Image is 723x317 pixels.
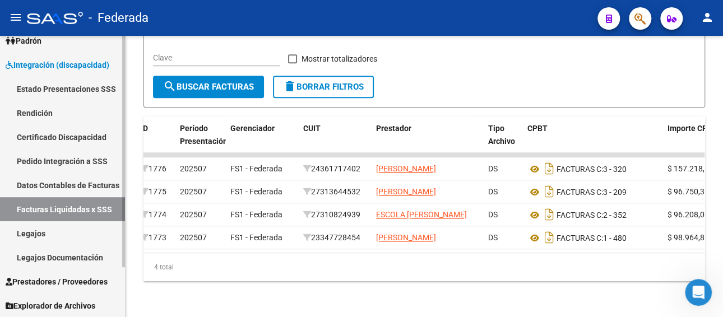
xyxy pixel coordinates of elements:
span: FS1 - Federada [230,233,282,242]
button: Borrar Filtros [273,76,374,98]
datatable-header-cell: CUIT [299,116,372,166]
span: [PERSON_NAME] [376,233,436,242]
div: 1775 [141,185,171,198]
div: 1776 [141,162,171,175]
span: 202507 [180,233,207,242]
mat-icon: delete [283,80,296,93]
span: Prestador [376,124,411,133]
span: ESCOLA [PERSON_NAME] [376,210,467,219]
span: - Federada [89,6,149,30]
div: 3 - 209 [527,183,659,201]
span: FACTURAS C: [557,234,603,243]
mat-icon: person [701,11,714,24]
i: Descargar documento [542,183,557,201]
div: 2 - 352 [527,206,659,223]
span: FS1 - Federada [230,187,282,196]
span: Integración (discapacidad) [6,59,109,71]
div: 23347728454 [303,231,367,244]
span: Mostrar totalizadores [302,52,377,66]
div: 27310824939 [303,208,367,221]
span: $ 96.208,00 [668,210,709,219]
span: Explorador de Archivos [6,300,95,312]
span: Padrón [6,35,41,47]
span: Borrar Filtros [283,82,364,92]
span: DS [488,187,498,196]
div: 27313644532 [303,185,367,198]
span: FS1 - Federada [230,210,282,219]
div: 1773 [141,231,171,244]
div: 3 - 320 [527,160,659,178]
span: Importe CPBT [668,124,717,133]
span: Prestadores / Proveedores [6,276,108,288]
span: 202507 [180,164,207,173]
i: Descargar documento [542,229,557,246]
mat-icon: search [163,80,177,93]
span: DS [488,164,498,173]
datatable-header-cell: Gerenciador [226,116,299,166]
span: Buscar Facturas [163,82,254,92]
span: Tipo Archivo [488,124,515,146]
span: 202507 [180,187,207,196]
div: 1774 [141,208,171,221]
datatable-header-cell: ID [136,116,175,166]
span: Período Presentación [180,124,228,146]
datatable-header-cell: CPBT [523,116,663,166]
iframe: Intercom live chat [685,279,712,306]
span: $ 98.964,88 [668,233,709,242]
span: 202507 [180,210,207,219]
span: FACTURAS C: [557,211,603,220]
span: DS [488,233,498,242]
datatable-header-cell: Tipo Archivo [484,116,523,166]
mat-icon: menu [9,11,22,24]
span: FACTURAS C: [557,188,603,197]
span: ID [141,124,148,133]
span: DS [488,210,498,219]
span: FACTURAS C: [557,165,603,174]
datatable-header-cell: Prestador [372,116,484,166]
div: 4 total [143,253,705,281]
span: $ 96.750,32 [668,187,709,196]
span: FS1 - Federada [230,164,282,173]
i: Descargar documento [542,160,557,178]
span: [PERSON_NAME] [376,164,436,173]
div: 1 - 480 [527,229,659,246]
button: Buscar Facturas [153,76,264,98]
span: CUIT [303,124,321,133]
span: Gerenciador [230,124,275,133]
span: CPBT [527,124,548,133]
span: [PERSON_NAME] [376,187,436,196]
i: Descargar documento [542,206,557,223]
span: $ 157.218,10 [668,164,713,173]
datatable-header-cell: Período Presentación [175,116,226,166]
div: 24361717402 [303,162,367,175]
